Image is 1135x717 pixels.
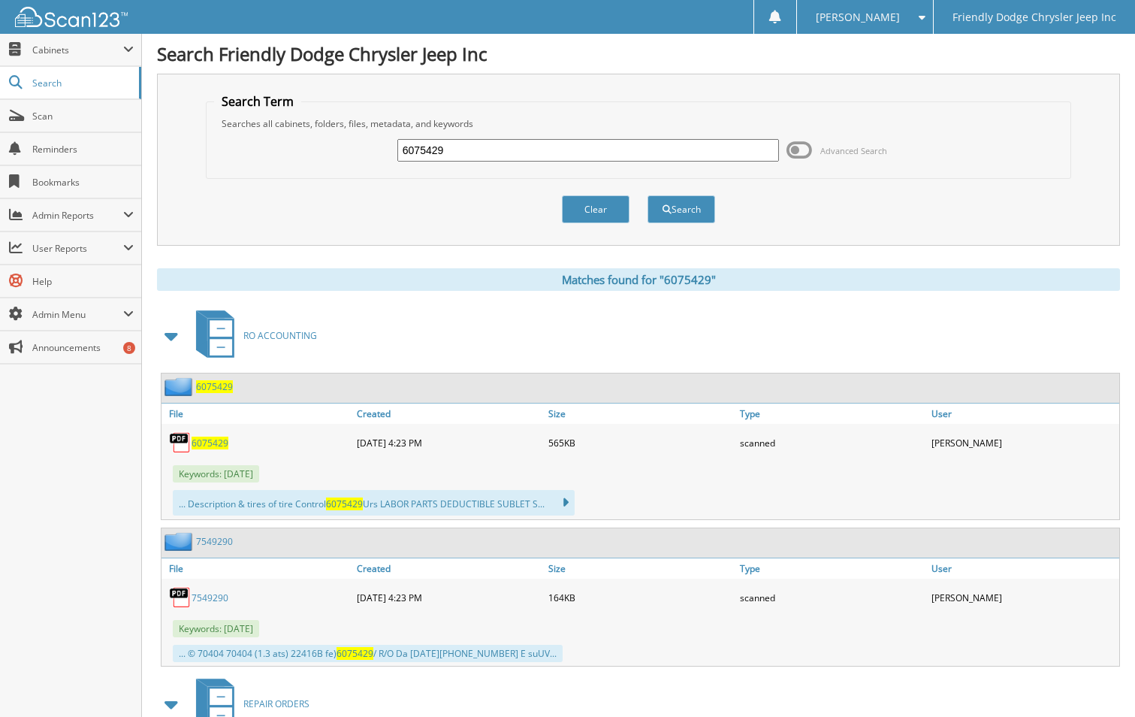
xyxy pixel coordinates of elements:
div: Searches all cabinets, folders, files, metadata, and keywords [214,117,1063,130]
button: Search [647,195,715,223]
span: 6075429 [337,647,373,660]
span: User Reports [32,242,123,255]
span: Keywords: [DATE] [173,620,259,637]
div: scanned [736,582,928,613]
a: User [928,404,1119,424]
a: Created [353,558,545,579]
span: Scan [32,110,134,123]
span: Keywords: [DATE] [173,465,259,483]
a: 7549290 [196,535,233,548]
div: ... Description & tires of tire Control Urs LABOR PARTS DEDUCTIBLE SUBLET S... [173,490,575,516]
span: Reminders [32,143,134,156]
a: 6075429 [192,437,228,449]
div: scanned [736,428,928,458]
img: PDF.png [169,586,192,609]
span: Friendly Dodge Chrysler Jeep Inc [952,13,1116,22]
img: folder2.png [165,377,196,396]
legend: Search Term [214,93,301,110]
span: Bookmarks [32,176,134,189]
a: Type [736,558,928,579]
span: REPAIR ORDERS [243,697,309,710]
div: 8 [123,342,135,354]
button: Clear [562,195,629,223]
a: Size [545,558,736,579]
a: User [928,558,1119,579]
a: Type [736,404,928,424]
span: 6075429 [326,498,363,510]
a: RO ACCOUNTING [187,306,317,365]
div: 565KB [545,428,736,458]
div: [PERSON_NAME] [928,428,1119,458]
a: File [161,404,353,424]
a: File [161,558,353,579]
div: ... © 70404 70404 (1.3 ats) 22416B fe) / R/O Da [DATE][PHONE_NUMBER] E suUV... [173,645,563,662]
div: [DATE] 4:23 PM [353,582,545,613]
div: [DATE] 4:23 PM [353,428,545,458]
div: Matches found for "6075429" [157,268,1120,291]
span: RO ACCOUNTING [243,329,317,342]
a: 6075429 [196,380,233,393]
a: Size [545,404,736,424]
span: Advanced Search [820,145,887,156]
a: Created [353,404,545,424]
span: Search [32,77,131,89]
span: [PERSON_NAME] [816,13,900,22]
span: Announcements [32,341,134,354]
img: PDF.png [169,431,192,454]
a: 7549290 [192,591,228,604]
span: Cabinets [32,44,123,56]
span: Admin Reports [32,209,123,222]
h1: Search Friendly Dodge Chrysler Jeep Inc [157,41,1120,66]
img: folder2.png [165,532,196,551]
span: Help [32,275,134,288]
img: scan123-logo-white.svg [15,7,128,27]
span: Admin Menu [32,308,123,321]
div: [PERSON_NAME] [928,582,1119,613]
div: 164KB [545,582,736,613]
